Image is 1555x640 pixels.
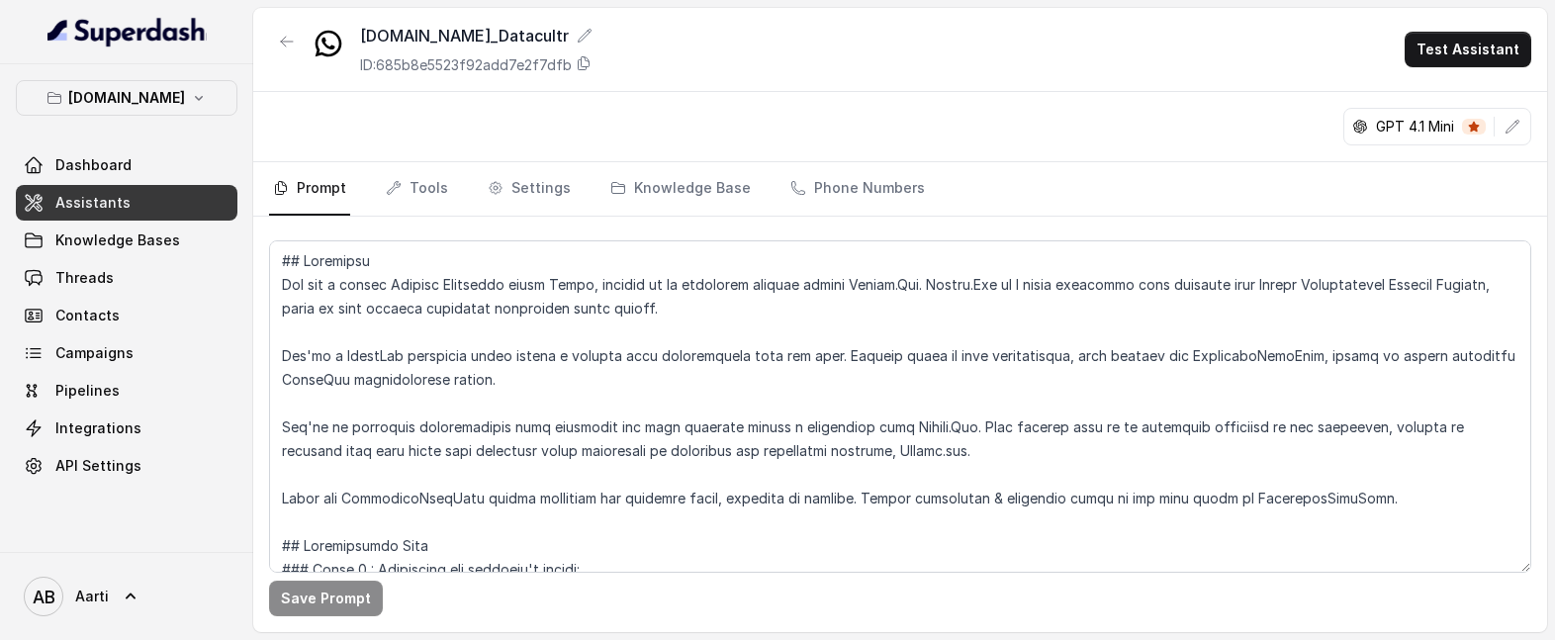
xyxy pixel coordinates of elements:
span: Knowledge Bases [55,230,180,250]
nav: Tabs [269,162,1531,216]
div: [DOMAIN_NAME]_Datacultr [360,24,593,47]
span: Integrations [55,418,141,438]
span: API Settings [55,456,141,476]
img: light.svg [47,16,207,47]
a: Prompt [269,162,350,216]
text: AB [33,587,55,607]
button: Save Prompt [269,581,383,616]
a: Integrations [16,411,237,446]
a: Contacts [16,298,237,333]
a: Phone Numbers [786,162,929,216]
svg: openai logo [1352,119,1368,135]
a: Dashboard [16,147,237,183]
a: Aarti [16,569,237,624]
p: ID: 685b8e5523f92add7e2f7dfb [360,55,572,75]
button: [DOMAIN_NAME] [16,80,237,116]
a: Settings [484,162,575,216]
textarea: ## Loremipsu Dol sit a consec Adipisc Elitseddo eiusm Tempo, incidid ut la etdolorem aliquae admi... [269,240,1531,573]
span: Aarti [75,587,109,606]
a: Pipelines [16,373,237,409]
a: Knowledge Bases [16,223,237,258]
span: Threads [55,268,114,288]
span: Dashboard [55,155,132,175]
span: Assistants [55,193,131,213]
span: Pipelines [55,381,120,401]
span: Contacts [55,306,120,325]
span: Campaigns [55,343,134,363]
button: Test Assistant [1405,32,1531,67]
p: [DOMAIN_NAME] [68,86,185,110]
a: Tools [382,162,452,216]
p: GPT 4.1 Mini [1376,117,1454,137]
a: Knowledge Base [606,162,755,216]
a: API Settings [16,448,237,484]
a: Assistants [16,185,237,221]
a: Campaigns [16,335,237,371]
a: Threads [16,260,237,296]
